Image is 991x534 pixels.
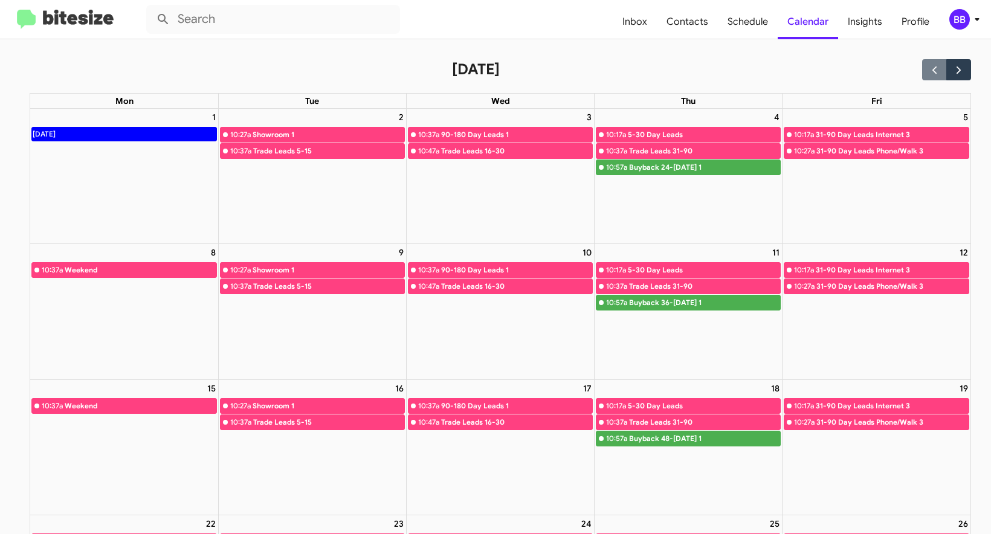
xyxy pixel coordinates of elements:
[218,244,406,380] td: September 9, 2025
[113,94,136,108] a: Monday
[718,4,778,39] a: Schedule
[606,400,626,412] div: 10:17a
[606,416,627,428] div: 10:37a
[581,380,594,397] a: September 17, 2025
[253,416,404,428] div: Trade Leads 5-15
[65,264,216,276] div: Weekend
[230,400,251,412] div: 10:27a
[629,280,780,292] div: Trade Leads 31-90
[629,145,780,157] div: Trade Leads 31-90
[407,109,595,244] td: September 3, 2025
[392,515,406,532] a: September 23, 2025
[816,129,969,141] div: 31-90 Day Leads Internet 3
[595,379,783,515] td: September 18, 2025
[783,109,970,244] td: September 5, 2025
[606,280,627,292] div: 10:37a
[783,244,970,380] td: September 12, 2025
[816,280,969,292] div: 31-90 Day Leads Phone/Walk 3
[579,515,594,532] a: September 24, 2025
[606,161,627,173] div: 10:57a
[253,400,404,412] div: Showroom 1
[441,416,592,428] div: Trade Leads 16-30
[32,127,56,141] div: [DATE]
[772,109,782,126] a: September 4, 2025
[204,515,218,532] a: September 22, 2025
[783,379,970,515] td: September 19, 2025
[794,145,815,157] div: 10:27a
[218,379,406,515] td: September 16, 2025
[628,129,780,141] div: 5-30 Day Leads
[816,400,969,412] div: 31-90 Day Leads Internet 3
[441,264,592,276] div: 90-180 Day Leads 1
[418,416,439,428] div: 10:47a
[770,244,782,261] a: September 11, 2025
[205,380,218,397] a: September 15, 2025
[452,60,500,79] h2: [DATE]
[628,264,780,276] div: 5-30 Day Leads
[838,4,892,39] a: Insights
[230,129,251,141] div: 10:27a
[584,109,594,126] a: September 3, 2025
[42,400,63,412] div: 10:37a
[30,109,218,244] td: September 1, 2025
[922,59,947,80] button: Previous month
[769,380,782,397] a: September 18, 2025
[629,297,780,309] div: Buyback 36-[DATE] 1
[418,129,439,141] div: 10:37a
[657,4,718,39] a: Contacts
[892,4,939,39] a: Profile
[441,280,592,292] div: Trade Leads 16-30
[767,515,782,532] a: September 25, 2025
[418,145,439,157] div: 10:47a
[816,416,969,428] div: 31-90 Day Leads Phone/Walk 3
[606,433,627,445] div: 10:57a
[441,145,592,157] div: Trade Leads 16-30
[949,9,970,30] div: BB
[595,244,783,380] td: September 11, 2025
[303,94,321,108] a: Tuesday
[42,264,63,276] div: 10:37a
[939,9,978,30] button: BB
[208,244,218,261] a: September 8, 2025
[396,109,406,126] a: September 2, 2025
[794,129,814,141] div: 10:17a
[606,264,626,276] div: 10:17a
[794,416,815,428] div: 10:27a
[816,264,969,276] div: 31-90 Day Leads Internet 3
[961,109,970,126] a: September 5, 2025
[146,5,400,34] input: Search
[679,94,698,108] a: Thursday
[613,4,657,39] a: Inbox
[30,244,218,380] td: September 8, 2025
[794,280,815,292] div: 10:27a
[210,109,218,126] a: September 1, 2025
[407,244,595,380] td: September 10, 2025
[441,400,592,412] div: 90-180 Day Leads 1
[253,129,404,141] div: Showroom 1
[253,264,404,276] div: Showroom 1
[606,297,627,309] div: 10:57a
[30,379,218,515] td: September 15, 2025
[253,145,404,157] div: Trade Leads 5-15
[606,145,627,157] div: 10:37a
[778,4,838,39] a: Calendar
[418,400,439,412] div: 10:37a
[957,244,970,261] a: September 12, 2025
[794,400,814,412] div: 10:17a
[595,109,783,244] td: September 4, 2025
[629,433,780,445] div: Buyback 48-[DATE] 1
[393,380,406,397] a: September 16, 2025
[629,416,780,428] div: Trade Leads 31-90
[606,129,626,141] div: 10:17a
[65,400,216,412] div: Weekend
[869,94,885,108] a: Friday
[629,161,780,173] div: Buyback 24-[DATE] 1
[628,400,780,412] div: 5-30 Day Leads
[253,280,404,292] div: Trade Leads 5-15
[580,244,594,261] a: September 10, 2025
[418,264,439,276] div: 10:37a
